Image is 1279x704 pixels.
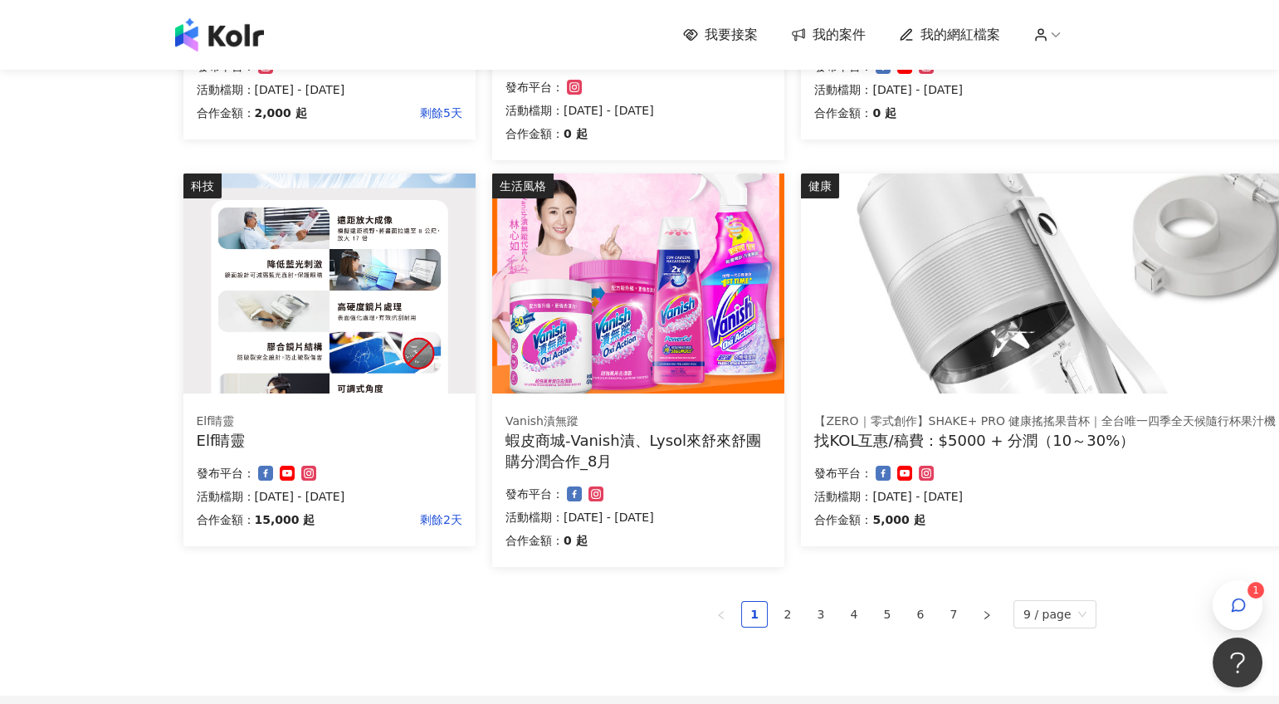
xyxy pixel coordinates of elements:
img: 漬無蹤、來舒全系列商品 [492,174,784,394]
div: Page Size [1013,600,1096,628]
li: 1 [741,601,768,628]
a: 1 [742,602,767,627]
p: 發布平台： [505,484,564,504]
span: 我要接案 [705,26,758,44]
p: 2,000 起 [255,103,307,123]
div: 科技 [183,174,222,198]
a: 5 [875,602,900,627]
div: Elf睛靈 [197,413,462,430]
p: 剩餘5天 [307,103,462,123]
p: 發布平台： [505,77,564,97]
p: 發布平台： [814,463,872,483]
li: 5 [874,601,901,628]
div: 健康 [801,174,839,198]
a: 6 [908,602,933,627]
p: 發布平台： [197,463,255,483]
p: 活動檔期：[DATE] - [DATE] [505,507,771,527]
p: 剩餘2天 [315,510,462,530]
div: 生活風格 [492,174,554,198]
button: right [974,601,1000,628]
p: 合作金額： [197,510,255,530]
p: 合作金額： [505,530,564,550]
a: 我的案件 [791,26,866,44]
img: Elf睛靈 [183,174,476,394]
p: 0 起 [564,530,588,550]
iframe: Help Scout Beacon - Open [1213,638,1262,687]
p: 5,000 起 [872,510,925,530]
span: 9 / page [1023,601,1086,628]
a: 3 [808,602,833,627]
a: 4 [842,602,866,627]
div: Vanish漬無蹤 [505,413,771,430]
span: 我的網紅檔案 [920,26,1000,44]
li: 2 [774,601,801,628]
span: 我的案件 [813,26,866,44]
p: 0 起 [872,103,896,123]
p: 合作金額： [814,103,872,123]
p: 15,000 起 [255,510,315,530]
span: 1 [1252,584,1259,596]
p: 活動檔期：[DATE] - [DATE] [197,486,462,506]
p: 活動檔期：[DATE] - [DATE] [197,80,462,100]
p: 合作金額： [814,510,872,530]
p: 活動檔期：[DATE] - [DATE] [505,100,771,120]
div: 蝦皮商城-Vanish漬、Lysol來舒來舒團購分潤合作_8月 [505,430,771,472]
p: 合作金額： [505,124,564,144]
a: 7 [941,602,966,627]
a: 我的網紅檔案 [899,26,1000,44]
sup: 1 [1247,582,1264,599]
li: 4 [841,601,867,628]
li: 6 [907,601,934,628]
li: 3 [808,601,834,628]
li: Previous Page [708,601,735,628]
a: 我要接案 [683,26,758,44]
li: 7 [940,601,967,628]
span: left [716,610,726,620]
button: left [708,601,735,628]
li: Next Page [974,601,1000,628]
img: logo [175,18,264,51]
button: 1 [1213,580,1262,630]
p: 0 起 [564,124,588,144]
div: Elf睛靈 [197,430,462,451]
p: 合作金額： [197,103,255,123]
span: right [982,610,992,620]
a: 2 [775,602,800,627]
